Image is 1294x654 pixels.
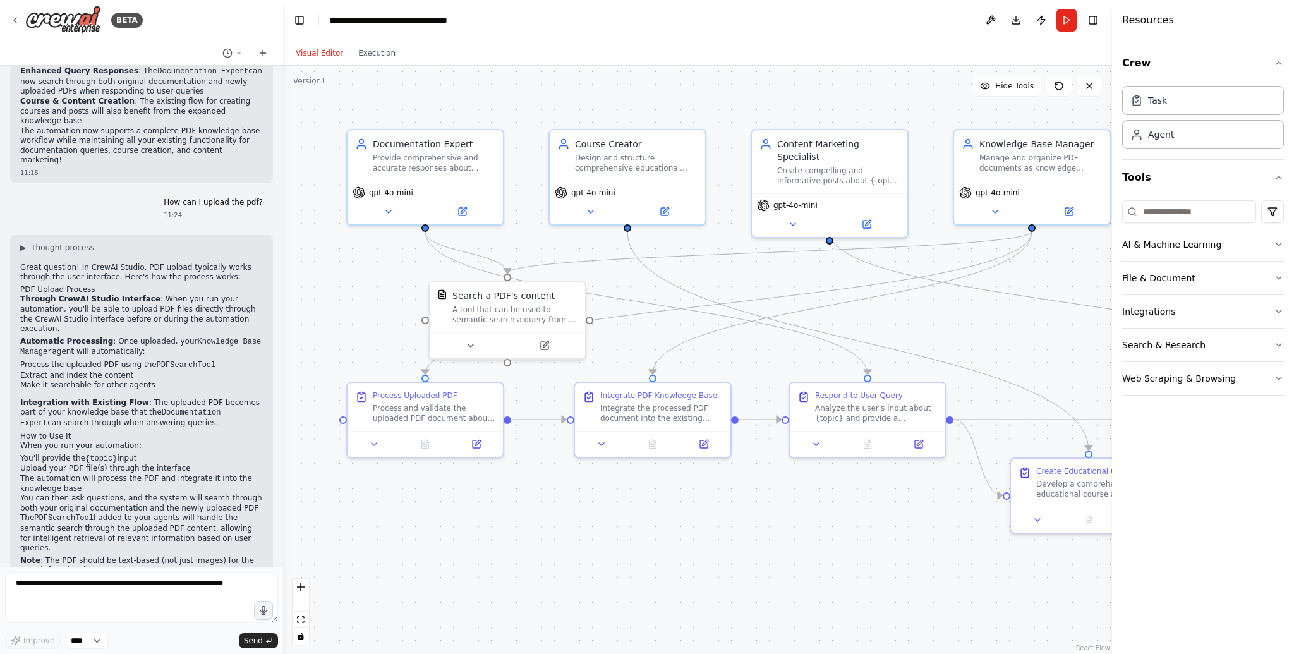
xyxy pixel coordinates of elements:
button: Web Scraping & Browsing [1122,362,1284,395]
p: When you run your automation: [20,441,263,451]
div: Provide comprehensive and accurate responses about {topic} based on the previously uploaded docum... [373,153,495,173]
div: Integrate PDF Knowledge BaseIntegrate the processed PDF document into the existing knowledge base... [574,382,732,458]
g: Edge from 926ec305-e744-494b-bf66-3dfdabe2c4c0 to 2930708e-f1f7-4d50-b7ba-8cf71469d56e [511,413,566,426]
div: Manage and organize PDF documents as knowledge bases, ensuring efficient storage, indexing, and r... [979,153,1102,173]
li: Upload your PDF file(s) through the interface [20,464,263,474]
button: zoom in [293,579,309,595]
code: Knowledge Base Manager [20,337,261,357]
button: Open in side panel [682,437,725,452]
div: Analyze the user's input about {topic} and provide a comprehensive response by searching through ... [815,403,938,423]
img: Logo [25,6,101,34]
button: Crew [1122,45,1284,81]
div: Process and validate the uploaded PDF document about {topic}. Analyze the document structure, ext... [373,403,495,423]
strong: Integration with Existing Flow [20,398,149,407]
g: Edge from 6fa7cc3d-ba56-4d74-bd93-81e489fa7037 to 2930708e-f1f7-4d50-b7ba-8cf71469d56e [646,231,1038,374]
div: Integrate PDF Knowledge Base [600,391,717,401]
h4: Resources [1122,13,1174,28]
div: Content Marketing SpecialistCreate compelling and informative posts about {topic} that engage the... [751,129,909,238]
button: Open in side panel [897,437,940,452]
div: Create Educational CourseDevelop a comprehensive educational course about {topic} based on the do... [1010,457,1168,534]
g: Edge from 4637ff3f-b3a9-4037-a6a8-aeade7c91497 to 49dcc829-6ba1-49bf-b559-6aa5569c1e16 [953,413,1002,502]
div: Documentation ExpertProvide comprehensive and accurate responses about {topic} based on the previ... [346,129,504,226]
span: ▶ [20,243,26,253]
div: Knowledge Base ManagerManage and organize PDF documents as knowledge bases, ensuring efficient st... [953,129,1111,226]
p: : Once uploaded, your agent will automatically: [20,337,263,358]
span: Send [244,636,263,646]
div: Respond to User Query [815,391,903,401]
div: React Flow controls [293,579,309,645]
g: Edge from 2930708e-f1f7-4d50-b7ba-8cf71469d56e to 4637ff3f-b3a9-4037-a6a8-aeade7c91497 [739,413,781,426]
div: Task [1148,94,1167,107]
g: Edge from 84145ce8-8564-41f1-96ca-7f24e9d9bb04 to 49dcc829-6ba1-49bf-b559-6aa5569c1e16 [621,231,1095,450]
button: Execution [351,45,403,61]
span: gpt-4o-mini [976,188,1020,198]
button: Hide left sidebar [291,11,308,29]
p: : The PDF should be text-based (not just images) for the search functionality [20,556,263,576]
button: Hide Tools [972,76,1041,96]
div: Documentation Expert [373,138,495,150]
div: Search a PDF's content [452,289,555,302]
li: : The can now search through both original documentation and newly uploaded PDFs when responding ... [20,66,263,97]
li: You can then ask questions, and the system will search through both your original documentation a... [20,494,263,513]
div: Knowledge Base Manager [979,138,1102,150]
p: How can I upload the pdf? [164,198,263,208]
span: gpt-4o-mini [773,200,818,210]
h2: How to Use It [20,432,263,442]
div: 11:15 [20,168,263,178]
div: Process Uploaded PDFProcess and validate the uploaded PDF document about {topic}. Analyze the doc... [346,382,504,458]
p: The I added to your agents will handle the semantic search through the uploaded PDF content, allo... [20,513,263,553]
div: 11:24 [164,210,263,220]
div: Respond to User QueryAnalyze the user's input about {topic} and provide a comprehensive response ... [789,382,946,458]
code: PDFSearchTool [157,361,216,370]
button: Improve [5,633,60,649]
button: No output available [1062,512,1116,528]
div: Process Uploaded PDF [373,391,457,401]
button: ▶Thought process [20,243,94,253]
button: Open in side panel [831,217,902,232]
h2: PDF Upload Process [20,285,263,295]
button: Open in side panel [629,204,700,219]
strong: Note [20,556,40,565]
button: Open in side panel [426,204,498,219]
button: Click to speak your automation idea [254,601,273,620]
div: Version 1 [293,76,326,86]
button: Hide right sidebar [1084,11,1102,29]
g: Edge from 3ae366dc-51b0-41ba-9616-7ca2857f0853 to 6f945364-5f2a-4369-b143-c697531eb7ff [419,231,514,273]
button: Tools [1122,160,1284,195]
li: You'll provide the input [20,454,263,464]
button: Visual Editor [288,45,351,61]
button: Open in side panel [1033,204,1104,219]
a: React Flow attribution [1076,645,1110,651]
div: Develop a comprehensive educational course about {topic} based on the documentation research find... [1036,479,1159,499]
g: Edge from 6fa7cc3d-ba56-4d74-bd93-81e489fa7037 to 926ec305-e744-494b-bf66-3dfdabe2c4c0 [419,231,1038,374]
code: {topic} [85,454,117,463]
button: toggle interactivity [293,628,309,645]
button: fit view [293,612,309,628]
button: AI & Machine Learning [1122,228,1284,261]
span: gpt-4o-mini [369,188,413,198]
div: Design and structure comprehensive educational courses about {topic} using the documentation rese... [575,153,698,173]
div: Create compelling and informative posts about {topic} that engage the target audience, incorporat... [777,166,900,186]
button: zoom out [293,595,309,612]
strong: Course & Content Creation [20,97,135,106]
nav: breadcrumb [329,14,471,27]
span: Hide Tools [995,81,1034,91]
div: BETA [111,13,143,28]
button: Search & Research [1122,329,1284,361]
div: Tools [1122,195,1284,406]
div: Course Creator [575,138,698,150]
div: PDFSearchToolSearch a PDF's contentA tool that can be used to semantic search a query from a PDF'... [428,281,586,360]
button: Open in side panel [509,338,580,353]
strong: Through CrewAI Studio Interface [20,294,160,303]
div: Content Marketing Specialist [777,138,900,163]
span: gpt-4o-mini [571,188,615,198]
li: Extract and index the content [20,371,263,381]
button: No output available [841,437,895,452]
div: Agent [1148,128,1174,141]
code: Documentation Expert [157,67,248,76]
button: File & Document [1122,262,1284,294]
code: PDFSearchTool [34,514,94,523]
p: Great question! In CrewAI Studio, PDF upload typically works through the user interface. Here's h... [20,263,263,282]
span: Thought process [31,243,94,253]
g: Edge from 6fa7cc3d-ba56-4d74-bd93-81e489fa7037 to 6f945364-5f2a-4369-b143-c697531eb7ff [501,231,1038,273]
